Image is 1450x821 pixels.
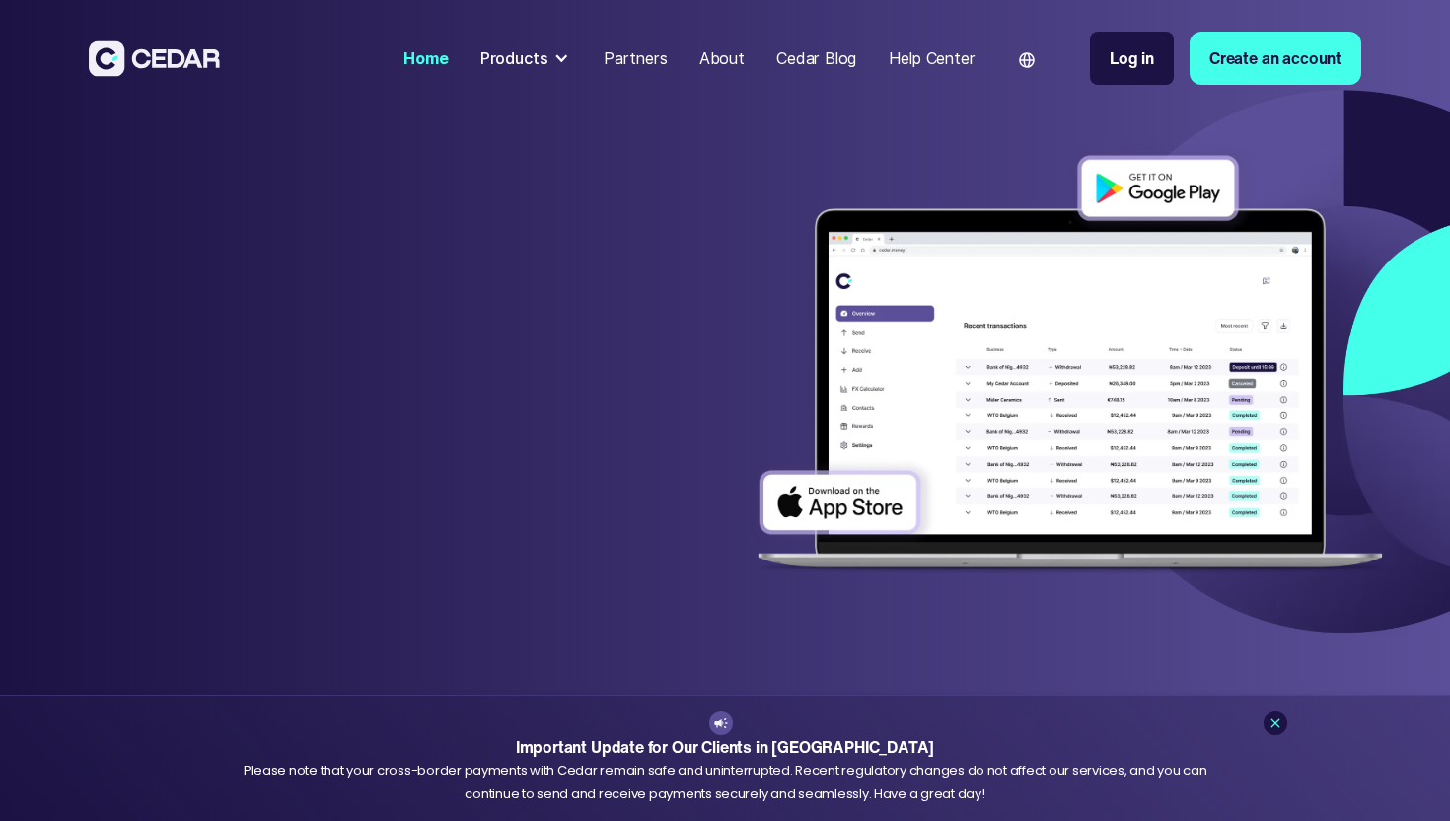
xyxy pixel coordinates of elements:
a: Cedar Blog [768,37,864,80]
img: Dashboard of transactions [744,143,1398,588]
div: Products [480,46,548,70]
div: Help Center [889,46,976,70]
div: Log in [1110,46,1154,70]
a: Partners [596,37,676,80]
a: Home [396,37,456,80]
a: Help Center [881,37,983,80]
div: About [699,46,745,70]
img: world icon [1019,52,1035,68]
div: Cedar Blog [776,46,856,70]
a: Create an account [1190,32,1361,85]
div: Home [403,46,448,70]
div: Partners [604,46,668,70]
a: About [691,37,753,80]
a: Log in [1090,32,1174,85]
